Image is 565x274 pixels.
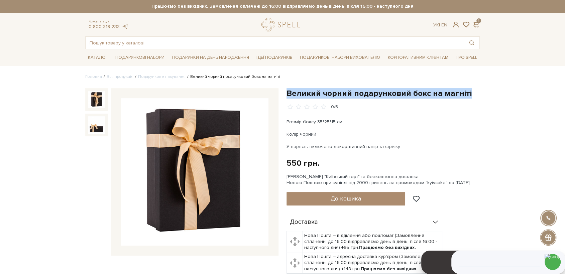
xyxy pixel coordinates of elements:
[121,98,268,246] img: Великий чорний подарунковий бокс на магніті
[359,245,416,250] b: Працюємо без вихідних.
[303,252,442,274] td: Нова Пошта – адресна доставка кур'єром (Замовлення сплаченні до 16:00 відправляємо день в день, п...
[85,74,102,79] a: Головна
[287,88,480,99] h1: Великий чорний подарунковий бокс на магніті
[86,37,464,49] input: Пошук товару у каталозі
[361,266,418,272] b: Працюємо без вихідних.
[433,22,447,28] div: Ук
[287,131,443,138] p: Колір чорний
[88,116,105,134] img: Великий чорний подарунковий бокс на магніті
[287,143,443,150] p: У вартість включено декоративний папір та стрічку.
[113,52,167,63] a: Подарункові набори
[297,52,383,63] a: Подарункові набори вихователю
[121,24,128,29] a: telegram
[107,74,133,79] a: Вся продукція
[138,74,186,79] a: Подарункове пакування
[331,195,361,202] span: До кошика
[254,52,295,63] a: Ідеї подарунків
[287,158,320,168] div: 550 грн.
[186,74,280,80] li: Великий чорний подарунковий бокс на магніті
[88,91,105,108] img: Великий чорний подарунковий бокс на магніті
[89,19,128,24] span: Консультація:
[287,118,443,125] p: Розмір боксу 35*25*15 см
[303,231,442,252] td: Нова Пошта – відділення або поштомат (Замовлення сплаченні до 16:00 відправляємо день в день, піс...
[464,37,479,49] button: Пошук товару у каталозі
[169,52,252,63] a: Подарунки на День народження
[89,24,120,29] a: 0 800 319 233
[439,22,440,28] span: |
[85,52,111,63] a: Каталог
[453,52,480,63] a: Про Spell
[261,18,303,31] a: logo
[331,104,338,110] div: 0/5
[287,192,405,205] button: До кошика
[290,219,318,225] span: Доставка
[441,22,447,28] a: En
[287,174,480,186] div: [PERSON_NAME] "Київський торт" та безкоштовна доставка Новою Поштою при купівлі від 2000 гривень ...
[85,3,480,9] strong: Працюємо без вихідних. Замовлення оплачені до 16:00 відправляємо день в день, після 16:00 - насту...
[385,52,451,63] a: Корпоративним клієнтам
